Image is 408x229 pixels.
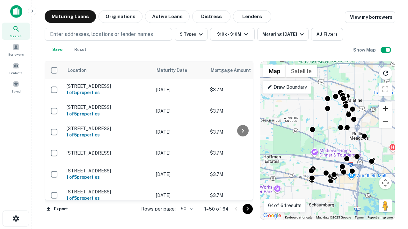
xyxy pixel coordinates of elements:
[262,212,283,220] a: Open this area in Google Maps (opens a new window)
[262,31,306,38] div: Maturing [DATE]
[355,216,364,219] a: Terms (opens in new tab)
[45,10,96,23] button: Maturing Loans
[156,86,204,93] p: [DATE]
[47,43,68,56] button: Save your search to get updates of matches that match your search criteria.
[379,177,392,189] button: Map camera controls
[379,66,392,80] button: Reload search area
[311,28,343,41] button: All Filters
[67,66,87,74] span: Location
[141,205,176,213] p: Rows per page:
[156,128,204,135] p: [DATE]
[156,171,204,178] p: [DATE]
[45,28,172,41] button: Enter addresses, locations or lender names
[268,202,302,209] p: 64 of 64 results
[145,10,190,23] button: Active Loans
[63,61,153,79] th: Location
[2,59,30,77] a: Contacts
[210,128,274,135] p: $3.7M
[67,150,149,156] p: [STREET_ADDRESS]
[263,65,286,77] button: Show street map
[345,11,395,23] a: View my borrowers
[67,131,149,138] h6: 1 of 5 properties
[257,28,309,41] button: Maturing [DATE]
[368,216,393,219] a: Report a map error
[156,108,204,114] p: [DATE]
[207,61,277,79] th: Mortgage Amount
[316,216,351,219] span: Map data ©2025 Google
[210,108,274,114] p: $3.7M
[379,102,392,115] button: Zoom in
[10,70,22,75] span: Contacts
[67,189,149,195] p: [STREET_ADDRESS]
[353,46,377,53] h6: Show Map
[379,83,392,96] button: Toggle fullscreen view
[175,28,208,41] button: 9 Types
[67,195,149,202] h6: 1 of 5 properties
[285,215,312,220] button: Keyboard shortcuts
[67,126,149,131] p: [STREET_ADDRESS]
[2,23,30,40] a: Search
[2,41,30,58] a: Borrowers
[67,174,149,181] h6: 1 of 5 properties
[210,149,274,156] p: $3.7M
[50,31,153,38] p: Enter addresses, locations or lender names
[210,86,274,93] p: $3.7M
[286,65,317,77] button: Show satellite imagery
[67,110,149,117] h6: 1 of 5 properties
[204,205,229,213] p: 1–50 of 64
[153,61,207,79] th: Maturity Date
[192,10,230,23] button: Distress
[10,33,22,38] span: Search
[210,171,274,178] p: $3.7M
[210,28,255,41] button: $10k - $10M
[260,61,395,220] div: 0 0
[67,104,149,110] p: [STREET_ADDRESS]
[243,204,253,214] button: Go to next page
[376,178,408,209] iframe: Chat Widget
[156,149,204,156] p: [DATE]
[10,5,22,18] img: capitalize-icon.png
[211,66,259,74] span: Mortgage Amount
[67,83,149,89] p: [STREET_ADDRESS]
[67,168,149,174] p: [STREET_ADDRESS]
[178,204,194,213] div: 50
[267,83,307,91] p: Draw Boundary
[262,212,283,220] img: Google
[70,43,91,56] button: Reset
[2,78,30,95] a: Saved
[67,89,149,96] h6: 1 of 5 properties
[233,10,271,23] button: Lenders
[11,89,21,94] span: Saved
[98,10,142,23] button: Originations
[157,66,195,74] span: Maturity Date
[210,192,274,199] p: $3.7M
[156,192,204,199] p: [DATE]
[379,115,392,128] button: Zoom out
[8,52,24,57] span: Borrowers
[45,204,69,214] button: Export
